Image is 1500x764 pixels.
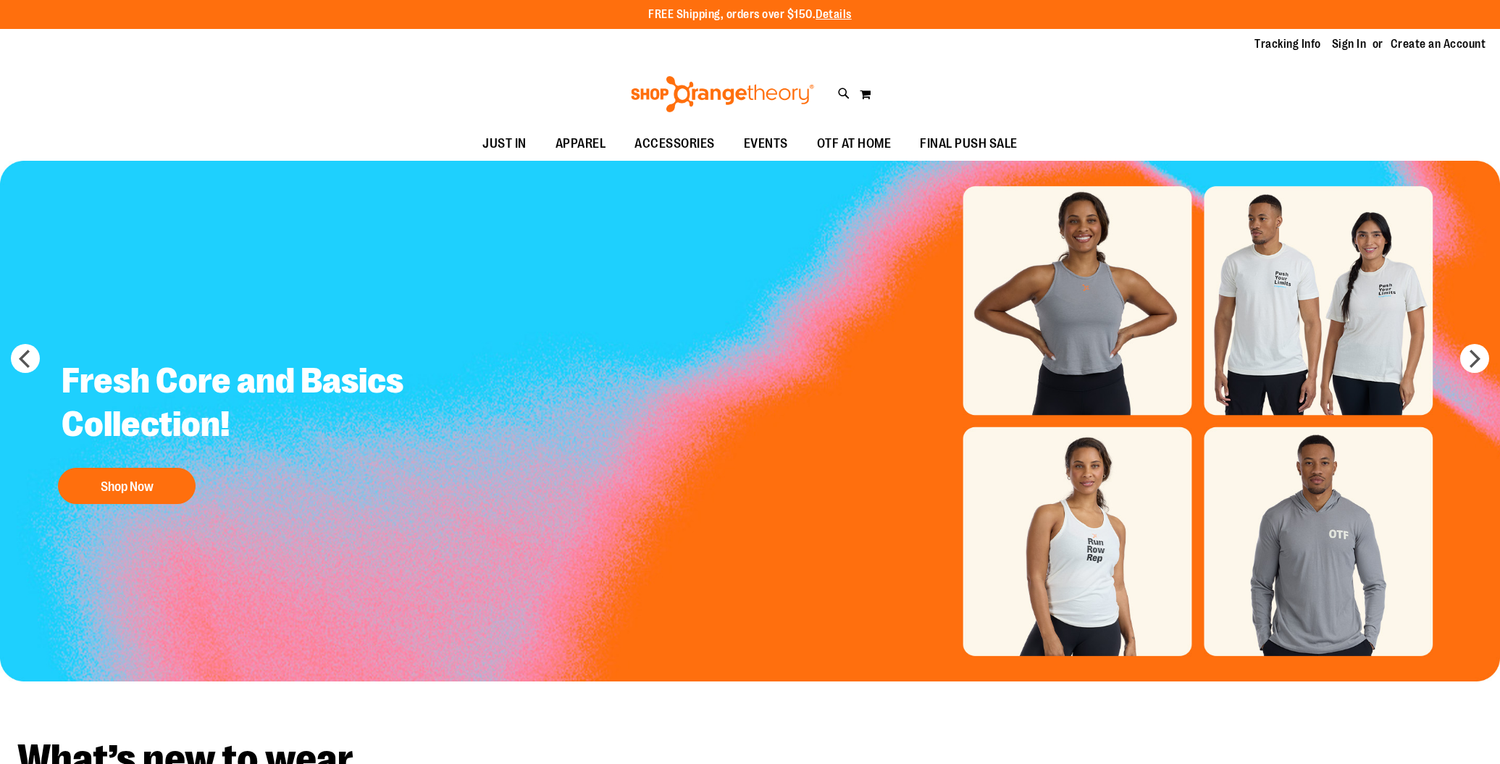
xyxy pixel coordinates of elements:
span: APPAREL [556,127,606,160]
span: EVENTS [744,127,788,160]
h2: Fresh Core and Basics Collection! [51,348,437,461]
a: FINAL PUSH SALE [905,127,1032,161]
span: JUST IN [482,127,527,160]
span: FINAL PUSH SALE [920,127,1018,160]
a: Tracking Info [1254,36,1321,52]
span: ACCESSORIES [634,127,715,160]
button: Shop Now [58,468,196,504]
img: Shop Orangetheory [629,76,816,112]
p: FREE Shipping, orders over $150. [648,7,852,23]
a: Sign In [1332,36,1367,52]
button: next [1460,344,1489,373]
button: prev [11,344,40,373]
a: OTF AT HOME [803,127,906,161]
a: JUST IN [468,127,541,161]
a: Fresh Core and Basics Collection! Shop Now [51,348,437,511]
a: EVENTS [729,127,803,161]
a: ACCESSORIES [620,127,729,161]
a: Create an Account [1391,36,1486,52]
span: OTF AT HOME [817,127,892,160]
a: Details [816,8,852,21]
a: APPAREL [541,127,621,161]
